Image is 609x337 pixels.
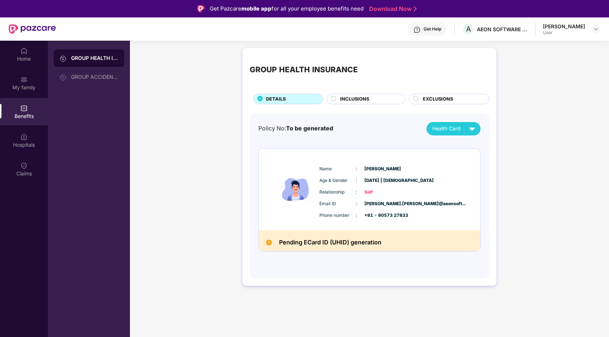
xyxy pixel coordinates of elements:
[364,177,401,184] span: [DATE] | [DEMOGRAPHIC_DATA]
[477,26,528,33] div: AEON SOFTWARE PRIVATE LIMITED
[364,166,401,172] span: [PERSON_NAME]
[60,74,67,81] img: svg+xml;base64,PHN2ZyB3aWR0aD0iMjAiIGhlaWdodD0iMjAiIHZpZXdCb3g9IjAgMCAyMCAyMCIgZmlsbD0ibm9uZSIgeG...
[356,188,357,196] span: :
[241,5,271,12] strong: mobile app
[426,122,481,135] button: Health Card
[319,166,356,172] span: Name
[20,133,28,141] img: svg+xml;base64,PHN2ZyBpZD0iSG9zcGl0YWxzIiB4bWxucz0iaHR0cDovL3d3dy53My5vcmcvMjAwMC9zdmciIHdpZHRoPS...
[319,200,356,207] span: Email ID
[364,189,401,196] span: Self
[319,177,356,184] span: Age & Gender
[356,176,357,184] span: :
[286,125,333,132] span: To be generated
[414,5,417,13] img: Stroke
[20,105,28,112] img: svg+xml;base64,PHN2ZyBpZD0iQmVuZWZpdHMiIHhtbG5zPSJodHRwOi8vd3d3LnczLm9yZy8yMDAwL3N2ZyIgd2lkdGg9Ij...
[266,240,272,245] img: Pending
[369,5,414,13] a: Download Now
[71,54,118,62] div: GROUP HEALTH INSURANCE
[466,122,478,135] img: svg+xml;base64,PHN2ZyB4bWxucz0iaHR0cDovL3d3dy53My5vcmcvMjAwMC9zdmciIHZpZXdCb3g9IjAgMCAyNCAyNCIgd2...
[20,47,28,54] img: svg+xml;base64,PHN2ZyBpZD0iSG9tZSIgeG1sbnM9Imh0dHA6Ly93d3cudzMub3JnLzIwMDAvc3ZnIiB3aWR0aD0iMjAiIG...
[432,125,460,133] span: Health Card
[9,24,56,34] img: New Pazcare Logo
[20,76,28,83] img: svg+xml;base64,PHN2ZyB3aWR0aD0iMjAiIGhlaWdodD0iMjAiIHZpZXdCb3g9IjAgMCAyMCAyMCIgZmlsbD0ibm9uZSIgeG...
[423,96,453,103] span: EXCLUSIONS
[424,26,441,32] div: Get Help
[250,64,358,76] div: GROUP HEALTH INSURANCE
[20,162,28,169] img: svg+xml;base64,PHN2ZyBpZD0iQ2xhaW0iIHhtbG5zPSJodHRwOi8vd3d3LnczLm9yZy8yMDAwL3N2ZyIgd2lkdGg9IjIwIi...
[466,25,471,33] span: A
[197,5,205,12] img: Logo
[274,156,318,223] img: icon
[543,30,585,36] div: User
[266,96,286,103] span: DETAILS
[543,23,585,30] div: [PERSON_NAME]
[364,212,401,219] span: +91 - 90573 27833
[71,74,118,80] div: GROUP ACCIDENTAL INSURANCE
[210,4,364,13] div: Get Pazcare for all your employee benefits need
[356,211,357,219] span: :
[279,237,381,248] h2: Pending ECard ID (UHID) generation
[356,200,357,208] span: :
[60,55,67,62] img: svg+xml;base64,PHN2ZyB3aWR0aD0iMjAiIGhlaWdodD0iMjAiIHZpZXdCb3g9IjAgMCAyMCAyMCIgZmlsbD0ibm9uZSIgeG...
[319,212,356,219] span: Phone number
[258,124,333,133] div: Policy No:
[356,165,357,173] span: :
[413,26,421,33] img: svg+xml;base64,PHN2ZyBpZD0iSGVscC0zMngzMiIgeG1sbnM9Imh0dHA6Ly93d3cudzMub3JnLzIwMDAvc3ZnIiB3aWR0aD...
[340,96,369,103] span: INCLUSIONS
[319,189,356,196] span: Relationship
[364,200,401,207] span: [PERSON_NAME].[PERSON_NAME]@aeonsoft...
[593,26,599,32] img: svg+xml;base64,PHN2ZyBpZD0iRHJvcGRvd24tMzJ4MzIiIHhtbG5zPSJodHRwOi8vd3d3LnczLm9yZy8yMDAwL3N2ZyIgd2...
